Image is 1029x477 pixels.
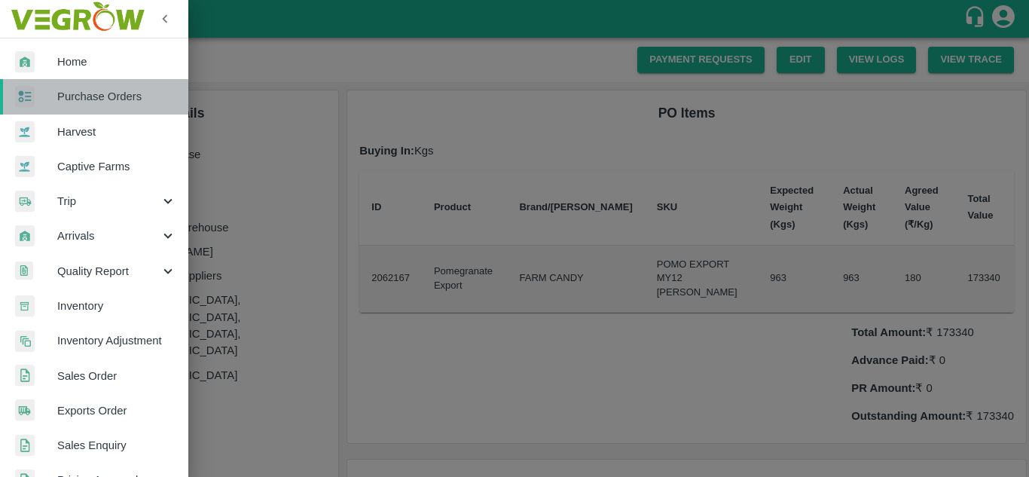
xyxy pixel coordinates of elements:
img: harvest [15,155,35,178]
img: delivery [15,191,35,213]
span: Trip [57,193,160,209]
img: harvest [15,121,35,143]
span: Purchase Orders [57,88,176,105]
span: Harvest [57,124,176,140]
span: Sales Order [57,368,176,384]
img: qualityReport [15,261,33,280]
img: reciept [15,86,35,108]
img: whInventory [15,295,35,317]
span: Sales Enquiry [57,437,176,454]
span: Arrivals [57,228,160,244]
span: Quality Report [57,263,160,280]
img: shipments [15,399,35,421]
span: Home [57,54,176,70]
span: Inventory Adjustment [57,332,176,349]
span: Inventory [57,298,176,314]
img: inventory [15,330,35,352]
span: Exports Order [57,402,176,419]
img: whArrival [15,51,35,73]
img: sales [15,365,35,387]
span: Captive Farms [57,158,176,175]
img: sales [15,435,35,457]
img: whArrival [15,225,35,247]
